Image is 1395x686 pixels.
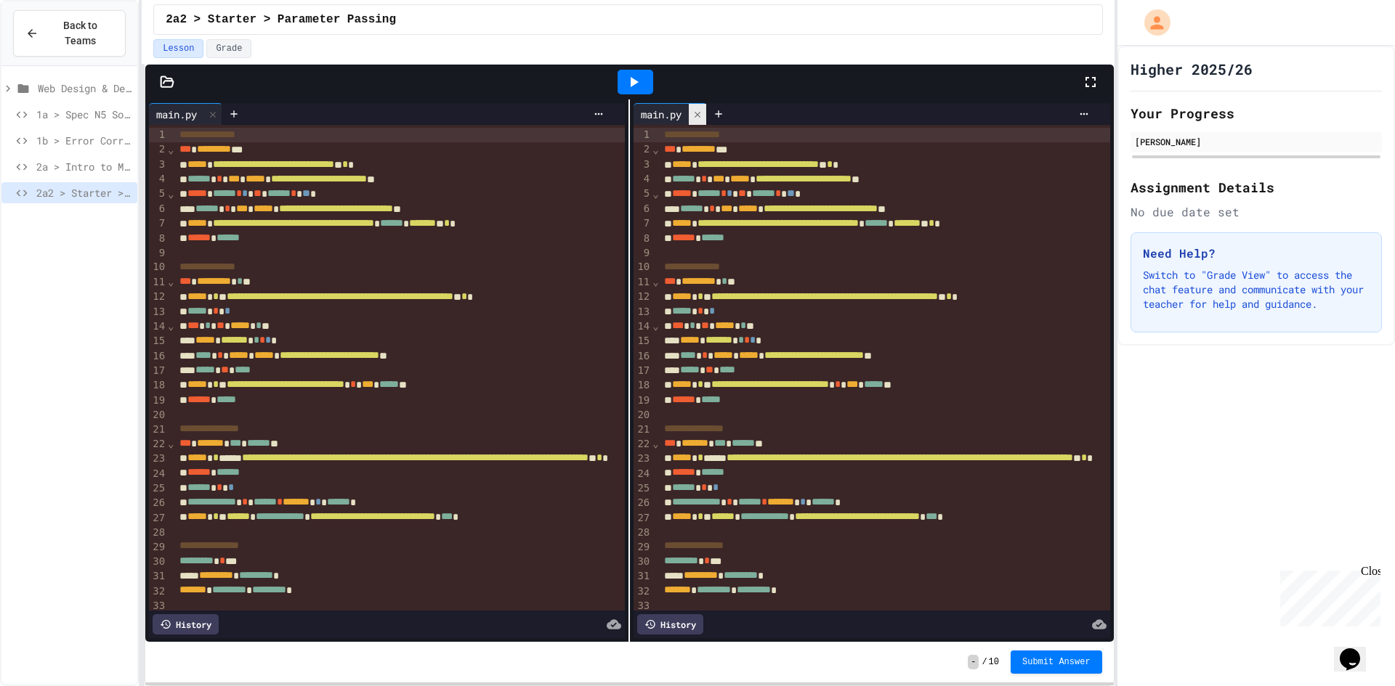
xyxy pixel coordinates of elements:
span: 1b > Error Correction - N5 Spec [36,133,132,148]
p: Switch to "Grade View" to access the chat feature and communicate with your teacher for help and ... [1143,268,1370,311]
div: 11 [149,275,167,290]
div: 20 [149,408,167,422]
h2: Assignment Details [1131,177,1382,197]
span: - [968,655,979,669]
span: 2a2 > Starter > Parameter Passing [166,11,396,28]
div: 31 [149,569,167,584]
div: 3 [634,158,652,172]
div: 10 [149,260,167,274]
div: 10 [634,260,652,274]
div: 16 [634,349,652,364]
button: Submit Answer [1011,650,1102,674]
span: Fold line [167,188,174,200]
div: 14 [634,319,652,334]
span: 1a > Spec N5 Software Assignment [36,107,132,122]
div: 21 [149,422,167,437]
div: 22 [634,437,652,452]
div: main.py [149,107,204,122]
div: 28 [149,526,167,540]
div: 30 [149,555,167,569]
div: 17 [634,364,652,378]
div: 33 [634,599,652,613]
div: 29 [149,540,167,555]
div: 5 [149,187,167,201]
span: Submit Answer [1022,656,1091,668]
div: 30 [634,555,652,569]
iframe: chat widget [1334,628,1380,671]
div: 9 [149,246,167,261]
div: 31 [634,569,652,584]
button: Grade [206,39,251,58]
div: 13 [149,305,167,319]
div: 14 [149,319,167,334]
div: 32 [634,584,652,599]
div: History [153,614,219,634]
div: main.py [634,103,707,125]
div: 18 [149,378,167,393]
div: 18 [634,378,652,393]
div: 24 [149,467,167,481]
div: 27 [149,511,167,526]
div: 25 [634,481,652,496]
div: 16 [149,349,167,364]
div: 1 [634,128,652,142]
div: 8 [149,232,167,246]
span: Web Design & Development [38,81,132,96]
div: 11 [634,275,652,290]
div: 12 [149,290,167,304]
div: 23 [634,452,652,466]
span: Back to Teams [47,18,113,49]
span: 2a2 > Starter > Parameter Passing [36,185,132,200]
span: Fold line [652,438,659,449]
iframe: chat widget [1274,565,1380,626]
div: 19 [149,393,167,408]
div: 17 [149,364,167,378]
div: 4 [149,172,167,187]
div: 7 [149,216,167,231]
div: 23 [149,452,167,466]
div: 15 [149,334,167,348]
span: Fold line [167,320,174,332]
div: [PERSON_NAME] [1135,135,1378,148]
span: / [982,656,987,668]
h3: Need Help? [1143,245,1370,262]
span: Fold line [167,276,174,287]
div: 7 [634,216,652,231]
div: 26 [149,496,167,510]
div: 3 [149,158,167,172]
span: Fold line [652,276,659,287]
span: Fold line [652,320,659,332]
div: 8 [634,232,652,246]
div: 33 [149,599,167,613]
div: main.py [634,107,689,122]
div: 4 [634,172,652,187]
div: Chat with us now!Close [6,6,100,92]
h2: Your Progress [1131,103,1382,123]
div: 21 [634,422,652,437]
div: 15 [634,334,652,348]
button: Lesson [153,39,203,58]
span: 2a > Intro to Modular Programming [36,159,132,174]
div: 6 [149,202,167,216]
div: 20 [634,408,652,422]
div: 13 [634,305,652,319]
span: Fold line [652,144,659,155]
div: 25 [149,481,167,496]
div: 19 [634,393,652,408]
div: 32 [149,584,167,599]
span: Fold line [652,188,659,200]
div: main.py [149,103,222,125]
div: My Account [1129,6,1174,39]
div: 24 [634,467,652,481]
span: Fold line [167,144,174,155]
div: 28 [634,526,652,540]
div: 2 [149,142,167,157]
div: History [637,614,703,634]
div: 6 [634,202,652,216]
div: 29 [634,540,652,555]
div: 2 [634,142,652,157]
div: 9 [634,246,652,261]
div: No due date set [1131,203,1382,221]
button: Back to Teams [13,10,126,57]
div: 12 [634,290,652,304]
